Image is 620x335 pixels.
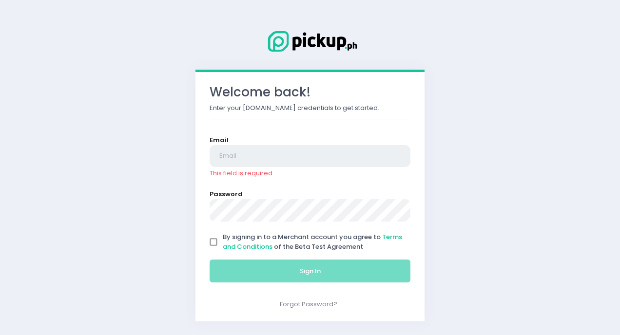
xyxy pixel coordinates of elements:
input: Email [210,145,410,167]
h3: Welcome back! [210,85,410,100]
label: Email [210,135,229,145]
span: Sign In [300,266,321,276]
label: Password [210,189,243,199]
img: Logo [261,29,359,54]
div: This field is required [210,168,410,178]
span: By signing in to a Merchant account you agree to of the Beta Test Agreement [223,232,402,251]
button: Sign In [210,260,410,283]
p: Enter your [DOMAIN_NAME] credentials to get started. [210,103,410,112]
a: Forgot Password? [280,299,337,309]
a: Terms and Conditions [223,232,402,251]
